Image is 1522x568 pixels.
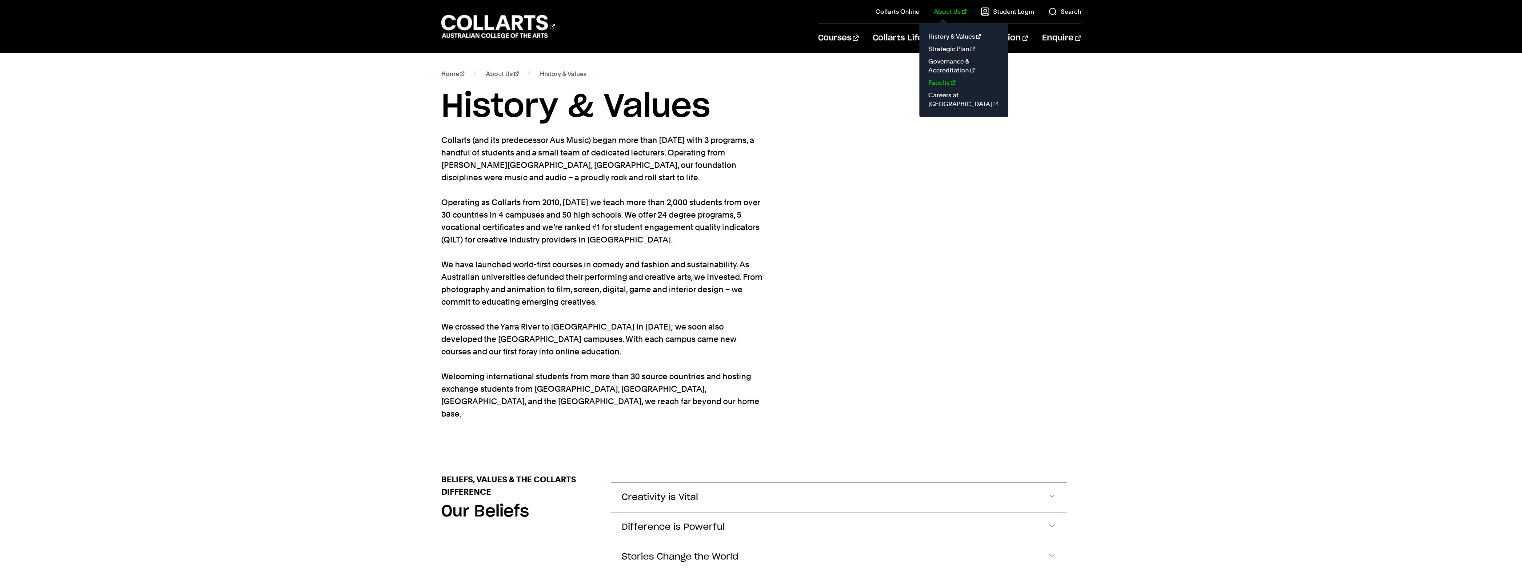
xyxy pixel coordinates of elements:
a: Collarts Life [873,24,930,53]
a: About Us [486,68,519,80]
span: Stories Change the World [622,552,739,562]
a: Search [1048,7,1081,16]
a: About Us [934,7,967,16]
a: Courses [818,24,859,53]
div: Go to homepage [441,14,555,39]
span: Difference is Powerful [622,522,725,532]
button: Creativity is Vital [611,483,1067,512]
a: Governance & Accreditation [927,55,1001,76]
a: Faculty [927,76,1001,89]
p: Collarts (and its predecessor Aus Music) began more than [DATE] with 3 programs, a handful of stu... [441,134,766,420]
a: Student Login [981,7,1034,16]
span: Creativity is Vital [622,493,698,503]
a: Careers at [GEOGRAPHIC_DATA] [927,89,1001,110]
a: History & Values [927,30,1001,43]
span: History & Values [540,68,587,80]
h2: Our Beliefs [441,502,529,521]
a: Enquire [1042,24,1081,53]
h1: History & Values [441,87,1081,127]
a: Collarts Online [875,7,919,16]
p: Beliefs, Values & The Collarts Difference [441,473,597,498]
a: Strategic Plan [927,43,1001,55]
a: Home [441,68,465,80]
button: Difference is Powerful [611,512,1067,542]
